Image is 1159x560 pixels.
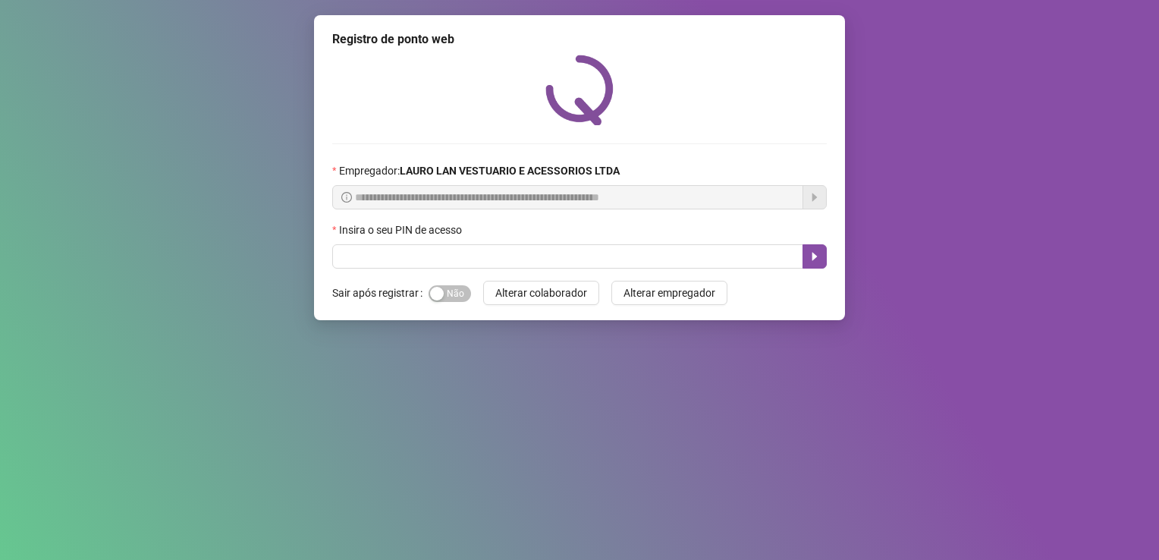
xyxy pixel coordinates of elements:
[341,192,352,203] span: info-circle
[545,55,614,125] img: QRPoint
[623,285,715,301] span: Alterar empregador
[332,281,429,305] label: Sair após registrar
[400,165,620,177] strong: LAURO LAN VESTUARIO E ACESSORIOS LTDA
[809,250,821,263] span: caret-right
[495,285,587,301] span: Alterar colaborador
[339,162,620,179] span: Empregador :
[611,281,727,305] button: Alterar empregador
[332,30,827,49] div: Registro de ponto web
[332,222,472,238] label: Insira o seu PIN de acesso
[483,281,599,305] button: Alterar colaborador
